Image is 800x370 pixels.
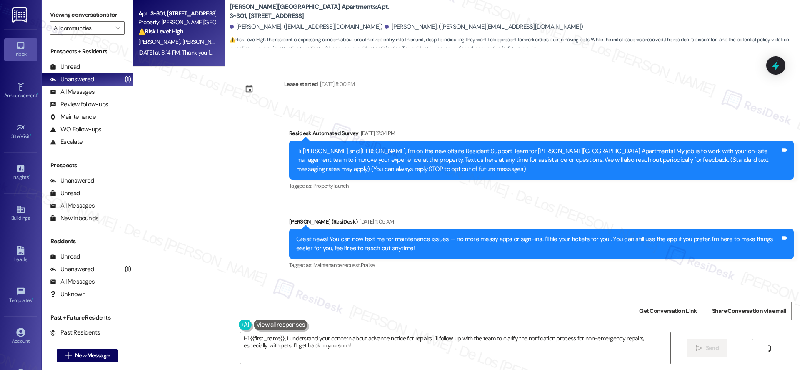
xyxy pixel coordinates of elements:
[296,147,780,174] div: Hi [PERSON_NAME] and [PERSON_NAME], I'm on the new offsite Resident Support Team for [PERSON_NAME...
[50,125,101,134] div: WO Follow-ups
[284,80,318,88] div: Lease started
[42,161,133,170] div: Prospects
[296,235,780,253] div: Great news! You can now text me for maintenance issues — no more messy apps or sign-ins. I'll fil...
[50,113,96,121] div: Maintenance
[50,63,80,71] div: Unread
[29,173,30,179] span: •
[4,202,37,225] a: Buildings
[696,345,702,352] i: 
[50,290,85,299] div: Unknown
[138,38,182,45] span: [PERSON_NAME]
[289,259,794,271] div: Tagged as:
[32,296,33,302] span: •
[50,189,80,198] div: Unread
[57,349,118,362] button: New Message
[37,91,38,97] span: •
[50,88,95,96] div: All Messages
[138,49,648,56] div: [DATE] at 8:14 PM: Thank you for your message. Our offices are currently closed, but we will cont...
[12,7,29,23] img: ResiDesk Logo
[75,351,109,360] span: New Message
[50,100,108,109] div: Review follow-ups
[230,3,396,20] b: [PERSON_NAME][GEOGRAPHIC_DATA] Apartments: Apt. 3~301, [STREET_ADDRESS]
[289,129,794,141] div: Residesk Automated Survey
[4,284,37,307] a: Templates •
[50,214,98,223] div: New Inbounds
[54,21,111,35] input: All communities
[687,339,727,357] button: Send
[4,244,37,266] a: Leads
[706,344,719,352] span: Send
[65,352,72,359] i: 
[4,161,37,184] a: Insights •
[313,262,361,269] span: Maintenance request ,
[4,38,37,61] a: Inbox
[138,9,215,18] div: Apt. 3~301, [STREET_ADDRESS]
[138,28,183,35] strong: ⚠️ Risk Level: High
[240,332,670,364] textarea: Hi {{first_name}}, I understand your concern about advance notice for repairs. I'll follow up wit...
[50,277,95,286] div: All Messages
[318,80,355,88] div: [DATE] 8:00 PM
[289,217,794,229] div: [PERSON_NAME] (ResiDesk)
[182,38,224,45] span: [PERSON_NAME]
[230,23,383,31] div: [PERSON_NAME]. ([EMAIL_ADDRESS][DOMAIN_NAME])
[50,75,94,84] div: Unanswered
[50,138,82,146] div: Escalate
[230,35,800,53] span: : The resident is expressing concern about unauthorized entry into their unit, despite indicating...
[492,297,526,305] div: [DATE] 2:31 PM
[115,25,120,31] i: 
[122,263,133,276] div: (1)
[4,121,37,143] a: Site Visit •
[42,47,133,56] div: Prospects + Residents
[50,252,80,261] div: Unread
[50,328,100,337] div: Past Residents
[4,325,37,348] a: Account
[42,313,133,322] div: Past + Future Residents
[289,180,794,192] div: Tagged as:
[424,297,794,308] div: [PERSON_NAME] (ResiDesk)
[50,8,125,21] label: Viewing conversations for
[385,23,583,31] div: [PERSON_NAME]. ([PERSON_NAME][EMAIL_ADDRESS][DOMAIN_NAME])
[50,201,95,210] div: All Messages
[138,18,215,27] div: Property: [PERSON_NAME][GEOGRAPHIC_DATA] Apartments
[122,73,133,86] div: (1)
[712,307,786,315] span: Share Conversation via email
[707,302,792,320] button: Share Conversation via email
[766,345,772,352] i: 
[30,132,31,138] span: •
[357,217,394,226] div: [DATE] 11:05 AM
[230,36,265,43] strong: ⚠️ Risk Level: High
[361,262,375,269] span: Praise
[639,307,697,315] span: Get Conversation Link
[50,265,94,274] div: Unanswered
[359,129,395,138] div: [DATE] 12:34 PM
[313,182,348,189] span: Property launch
[42,237,133,246] div: Residents
[50,176,94,185] div: Unanswered
[634,302,702,320] button: Get Conversation Link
